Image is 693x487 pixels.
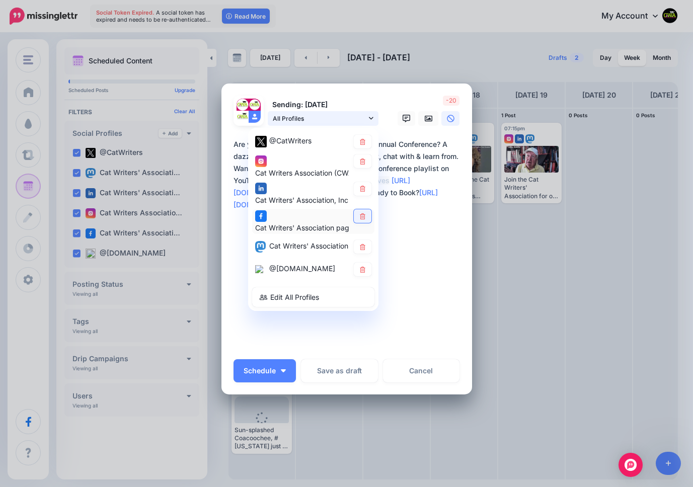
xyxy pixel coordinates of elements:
img: 1qlX9Brh-74720.jpg [237,99,249,111]
a: Edit All Profiles [252,287,374,307]
span: Cat Writers' Association, Inc. page [255,196,369,205]
img: arrow-down-white.png [281,369,286,372]
div: Are you excited to attend the Cat Writers Annual Conference? A dazzling collection of cat creativ... [234,138,465,211]
span: @CatWriters [269,136,312,145]
img: facebook-square.png [255,210,267,222]
span: Cat Writers' Association page [255,223,353,232]
img: user_default_image.png [249,111,261,123]
div: Open Intercom Messenger [619,453,643,477]
img: mastodon-square.png [255,241,266,253]
button: Schedule [234,359,296,382]
img: twitter-square.png [255,136,267,147]
img: 326279769_1240690483185035_8704348640003314294_n-bsa141107.png [237,111,249,123]
span: Cat Writers' Association [269,241,348,250]
img: instagram-square.png [255,155,267,167]
span: Cat Writers Association (CWA) account [255,169,384,177]
a: Cancel [383,359,460,382]
span: Schedule [244,367,276,374]
span: -20 [443,96,459,106]
img: linkedin-square.png [255,183,267,195]
img: bluesky-square.png [255,266,263,274]
span: @[DOMAIN_NAME] [269,264,335,273]
img: 45698106_333706100514846_7785613158785220608_n-bsa140427.jpg [249,99,261,111]
p: Sending: [DATE] [268,99,378,111]
button: Save as draft [301,359,378,382]
span: All Profiles [273,113,366,124]
a: All Profiles [268,111,378,126]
